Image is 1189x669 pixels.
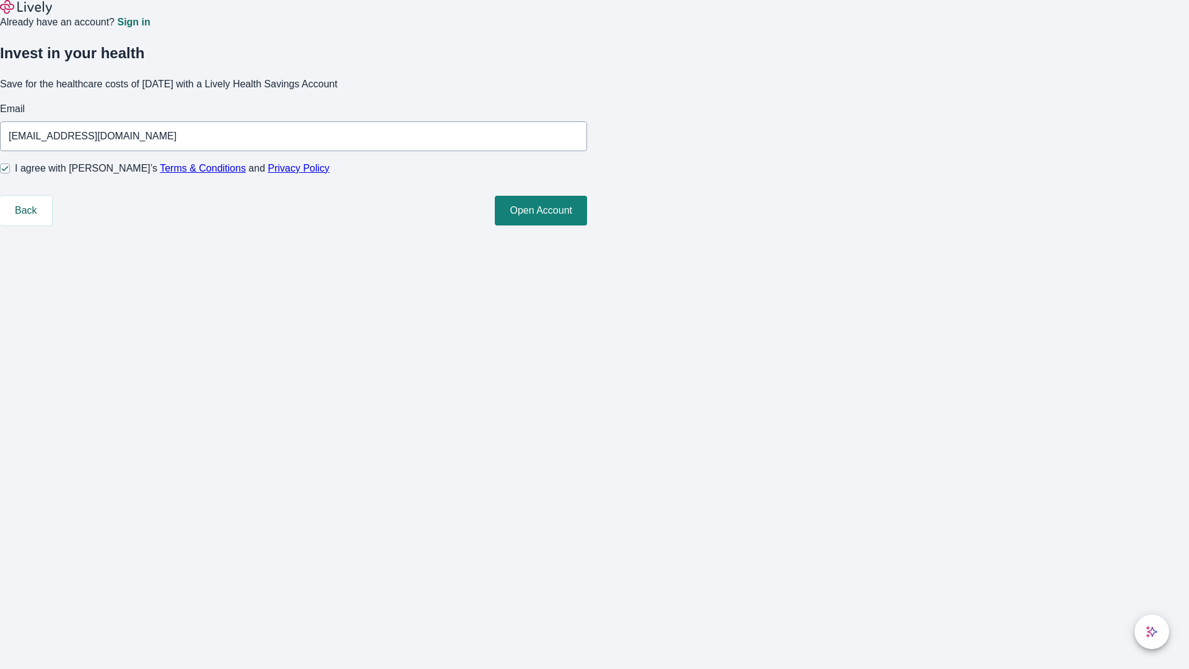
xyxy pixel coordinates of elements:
span: I agree with [PERSON_NAME]’s and [15,161,329,176]
a: Sign in [117,17,150,27]
button: Open Account [495,196,587,225]
a: Terms & Conditions [160,163,246,173]
a: Privacy Policy [268,163,330,173]
button: chat [1135,614,1169,649]
svg: Lively AI Assistant [1146,626,1158,638]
